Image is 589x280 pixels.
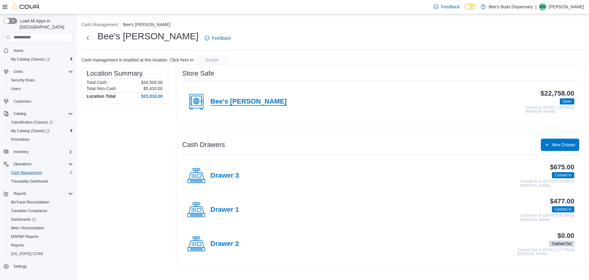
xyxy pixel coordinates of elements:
[1,189,75,198] button: Reports
[9,77,37,84] a: Security Roles
[6,250,75,258] button: [US_STATE] CCRS
[431,1,462,13] a: Feedback
[11,263,29,270] a: Settings
[11,226,44,231] span: Metrc Reconciliation
[210,98,287,106] h4: Bee's [PERSON_NAME]
[9,199,52,206] a: BioTrack Reconciliation
[1,262,75,271] button: Settings
[11,68,25,75] button: Users
[13,162,32,167] span: Operations
[123,22,170,27] button: Bee's [PERSON_NAME]
[552,206,574,212] span: Cashed In
[9,56,52,63] a: My Catalog (Classic)
[87,94,116,99] h4: Location Total
[87,86,116,91] h6: Total Non-Cash
[549,241,574,247] span: Cashed Out
[11,148,31,156] button: Inventory
[552,142,576,148] span: New Drawer
[9,199,73,206] span: BioTrack Reconciliation
[87,80,107,85] h6: Total Cash
[465,4,478,10] input: Dark Mode
[6,241,75,250] button: Reports
[11,262,73,270] span: Settings
[210,206,239,214] h4: Drawer 1
[6,207,75,215] button: Canadian Compliance
[11,190,73,197] span: Reports
[13,264,27,269] span: Settings
[9,233,73,240] span: MSPMP Reports
[12,4,40,10] img: Cova
[82,22,584,29] nav: An example of EuiBreadcrumbs
[9,119,73,126] span: Classification (Classic)
[540,3,545,10] span: BW
[539,3,546,10] div: Bow Wilson
[11,234,38,239] span: MSPMP Reports
[11,251,43,256] span: [US_STATE] CCRS
[13,149,29,154] span: Inventory
[9,119,55,126] a: Classification (Classic)
[11,170,42,175] span: Cash Management
[9,242,26,249] a: Reports
[11,47,73,54] span: Home
[11,243,24,248] span: Reports
[9,250,73,258] span: Washington CCRS
[1,160,75,168] button: Operations
[6,135,75,144] button: Promotions
[11,120,53,125] span: Classification (Classic)
[11,128,50,133] span: My Catalog (Classic)
[1,109,75,118] button: Catalog
[6,85,75,93] button: Users
[82,22,118,27] button: Cash Management
[441,4,460,10] span: Feedback
[17,18,73,30] span: Load All Apps in [GEOGRAPHIC_DATA]
[202,32,233,44] a: Feedback
[11,98,34,105] a: Customers
[13,111,26,116] span: Catalog
[9,127,52,135] a: My Catalog (Classic)
[555,207,572,212] span: Cashed In
[11,160,73,168] span: Operations
[9,169,44,176] a: Cash Management
[6,55,75,64] a: My Catalog (Classic)
[82,57,194,62] p: Cash management is enabled at this location. Click here to
[9,136,32,143] a: Promotions
[11,110,29,117] button: Catalog
[11,86,21,91] span: Users
[541,139,579,151] button: New Drawer
[549,3,584,10] p: [PERSON_NAME]
[1,67,75,76] button: Users
[557,232,574,239] h3: $0.00
[552,241,572,246] span: Cashed Out
[6,232,75,241] button: MSPMP Reports
[6,127,75,135] a: My Catalog (Classic)
[563,99,572,104] span: Open
[212,35,231,41] span: Feedback
[525,106,574,114] p: Closed on [DATE] 7:16 PM by [PERSON_NAME]
[9,216,73,223] span: Dashboards
[1,148,75,156] button: Inventory
[141,80,163,85] p: $18,500.00
[9,250,45,258] a: [US_STATE] CCRS
[9,224,73,232] span: Metrc Reconciliation
[9,136,73,143] span: Promotions
[13,69,23,74] span: Users
[9,85,73,93] span: Users
[11,200,49,205] span: BioTrack Reconciliation
[9,77,73,84] span: Security Roles
[1,46,75,55] button: Home
[535,3,537,10] p: |
[11,160,34,168] button: Operations
[195,55,229,65] button: disable
[1,97,75,106] button: Customers
[552,172,574,178] span: Cashed In
[6,177,75,186] button: Traceabilty Dashboard
[9,169,73,176] span: Cash Management
[11,68,73,75] span: Users
[144,86,163,91] p: $5,410.00
[11,47,26,54] a: Home
[11,190,29,197] button: Reports
[13,99,31,104] span: Customers
[11,110,73,117] span: Catalog
[210,240,239,248] h4: Drawer 2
